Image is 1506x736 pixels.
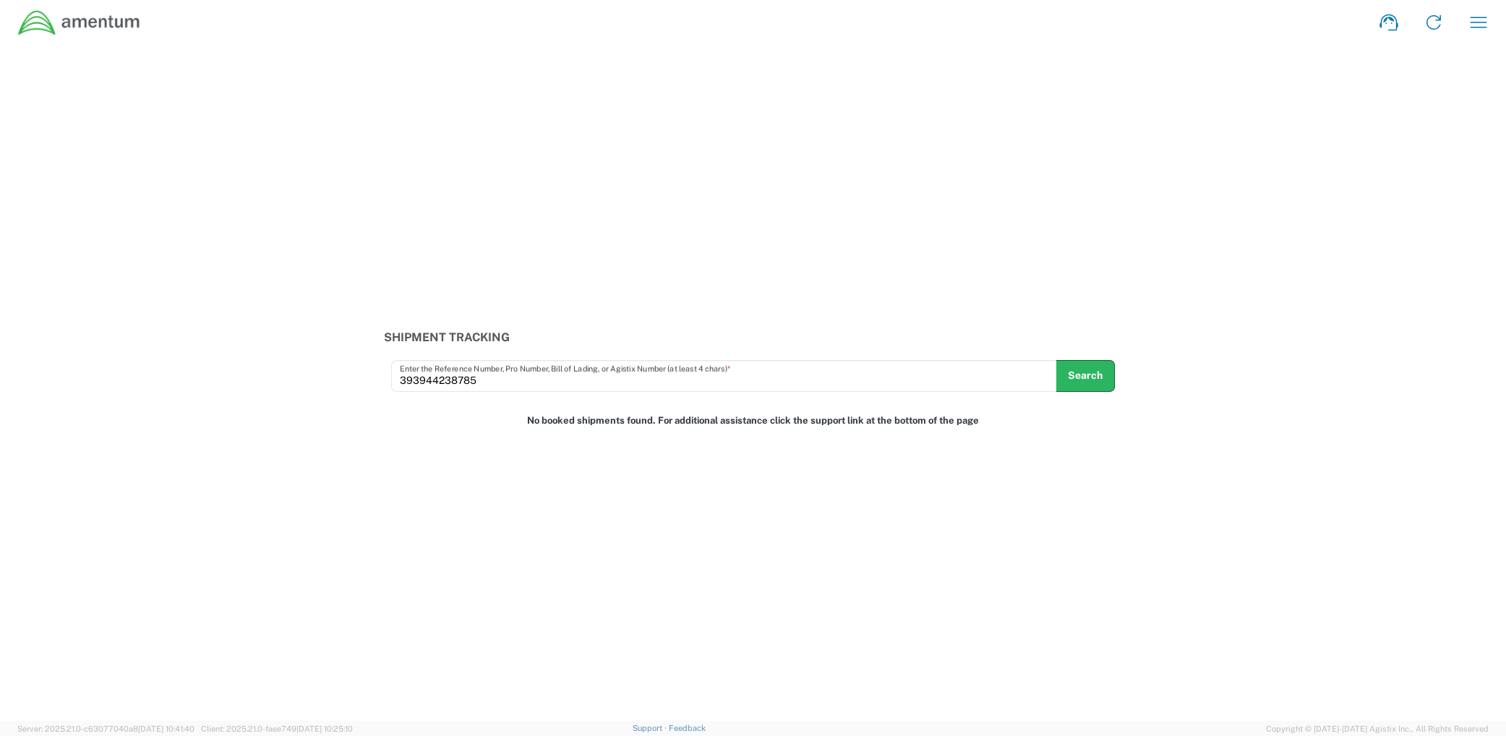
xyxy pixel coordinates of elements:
span: Copyright © [DATE]-[DATE] Agistix Inc., All Rights Reserved [1266,722,1489,735]
div: No booked shipments found. For additional assistance click the support link at the bottom of the ... [377,407,1130,435]
span: [DATE] 10:41:40 [138,724,194,733]
span: [DATE] 10:25:10 [296,724,353,733]
span: Client: 2025.21.0-faee749 [201,724,353,733]
button: Search [1056,360,1115,392]
img: dyncorp [17,9,141,36]
h3: Shipment Tracking [384,330,1122,344]
a: Support [633,724,669,732]
span: Server: 2025.21.0-c63077040a8 [17,724,194,733]
a: Feedback [669,724,706,732]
